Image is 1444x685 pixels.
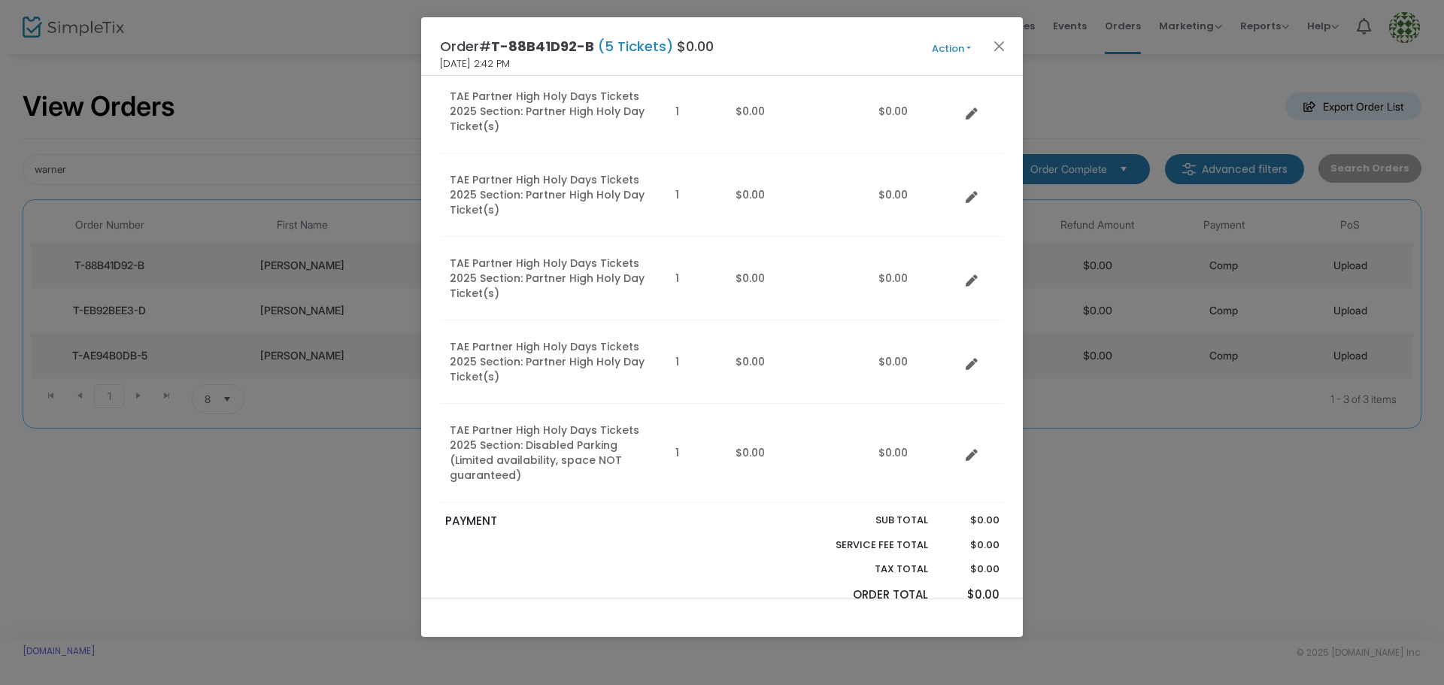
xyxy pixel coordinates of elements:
td: TAE Partner High Holy Days Tickets 2025 Section: Partner High Holy Day Ticket(s) [441,237,666,320]
p: $0.00 [942,562,999,577]
p: Service Fee Total [800,538,928,553]
div: Data table [441,17,1003,502]
button: Close [990,36,1009,56]
td: 1 [666,153,727,237]
p: Sub total [800,513,928,528]
p: Order Total [800,586,928,604]
td: TAE Partner High Holy Days Tickets 2025 Section: Disabled Parking (Limited availability, space NO... [441,404,666,502]
td: 1 [666,70,727,153]
button: Action [906,41,997,57]
td: 1 [666,237,727,320]
td: 1 [666,404,727,502]
span: [DATE] 2:42 PM [440,56,510,71]
p: $0.00 [942,586,999,604]
td: $0.00 [727,237,869,320]
td: TAE Partner High Holy Days Tickets 2025 Section: Partner High Holy Day Ticket(s) [441,70,666,153]
td: $0.00 [869,70,960,153]
td: TAE Partner High Holy Days Tickets 2025 Section: Partner High Holy Day Ticket(s) [441,320,666,404]
td: TAE Partner High Holy Days Tickets 2025 Section: Partner High Holy Day Ticket(s) [441,153,666,237]
h4: Order# $0.00 [440,36,714,56]
td: $0.00 [727,153,869,237]
p: $0.00 [942,538,999,553]
td: $0.00 [869,404,960,502]
p: $0.00 [942,513,999,528]
p: Tax Total [800,562,928,577]
td: $0.00 [869,153,960,237]
td: $0.00 [727,320,869,404]
span: T-88B41D92-B [491,37,594,56]
td: $0.00 [727,70,869,153]
td: $0.00 [727,404,869,502]
td: $0.00 [869,320,960,404]
td: $0.00 [869,237,960,320]
p: PAYMENT [445,513,715,530]
td: 1 [666,320,727,404]
span: (5 Tickets) [594,37,677,56]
